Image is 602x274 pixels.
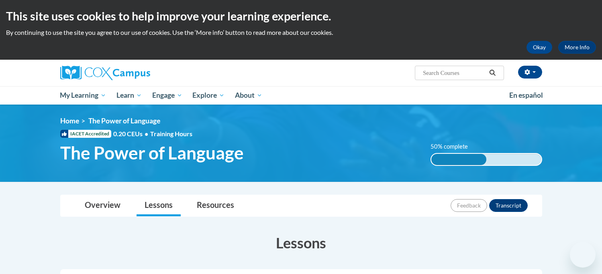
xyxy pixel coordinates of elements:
[145,130,148,137] span: •
[77,195,129,216] a: Overview
[189,195,242,216] a: Resources
[192,91,224,100] span: Explore
[60,91,106,100] span: My Learning
[431,142,477,151] label: 50% complete
[187,86,230,105] a: Explore
[48,86,554,105] div: Main menu
[451,199,487,212] button: Feedback
[230,86,267,105] a: About
[147,86,188,105] a: Engage
[137,195,181,216] a: Lessons
[152,91,182,100] span: Engage
[422,68,486,78] input: Search Courses
[116,91,142,100] span: Learn
[558,41,596,54] a: More Info
[55,86,112,105] a: My Learning
[486,68,498,78] button: Search
[235,91,262,100] span: About
[431,154,486,165] div: 50% complete
[150,130,192,137] span: Training Hours
[489,199,528,212] button: Transcript
[570,242,596,268] iframe: Button to launch messaging window
[509,91,543,99] span: En español
[60,66,150,80] img: Cox Campus
[60,233,542,253] h3: Lessons
[6,8,596,24] h2: This site uses cookies to help improve your learning experience.
[526,41,552,54] button: Okay
[60,66,213,80] a: Cox Campus
[113,129,150,138] span: 0.20 CEUs
[6,28,596,37] p: By continuing to use the site you agree to our use of cookies. Use the ‘More info’ button to read...
[88,117,160,125] span: The Power of Language
[518,66,542,79] button: Account Settings
[60,142,244,163] span: The Power of Language
[504,87,548,104] a: En español
[60,130,111,138] span: IACET Accredited
[111,86,147,105] a: Learn
[60,117,79,125] a: Home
